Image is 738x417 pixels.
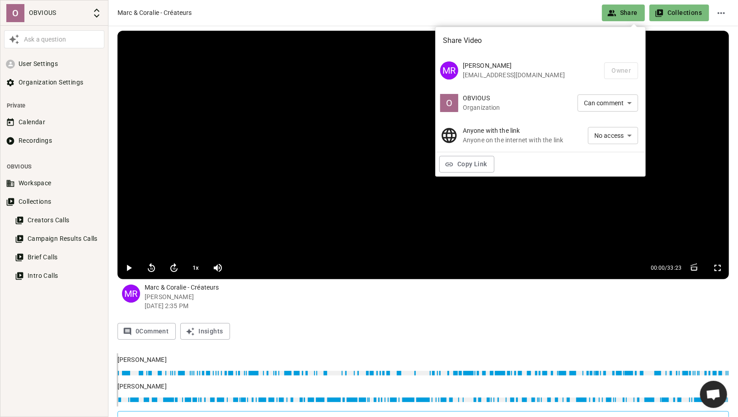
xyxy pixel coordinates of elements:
div: O [440,94,458,112]
div: No access [588,127,638,144]
p: [EMAIL_ADDRESS][DOMAIN_NAME] [463,70,597,80]
h6: Share Video [436,27,645,54]
div: Can comment [578,94,638,111]
p: OBVIOUS [463,94,563,103]
p: Organization [463,103,563,112]
p: Anyone with the link [463,126,563,136]
div: Ouvrir le chat [700,381,727,408]
button: Copy Link [439,156,494,173]
p: [PERSON_NAME] [463,61,597,70]
p: Anyone on the internet with the link [463,136,563,145]
div: MR [440,61,458,80]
